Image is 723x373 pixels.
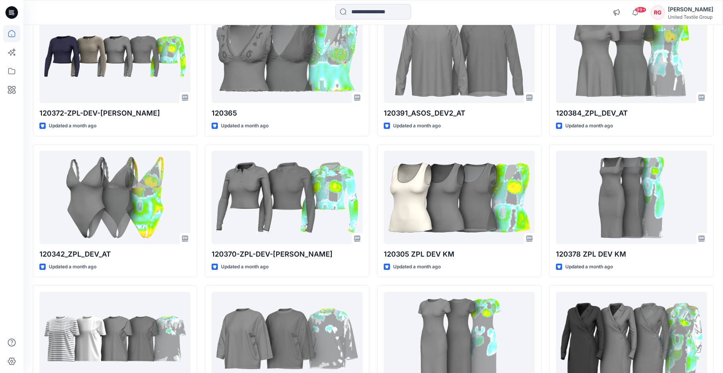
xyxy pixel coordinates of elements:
p: 120342_ZPL_DEV_AT [39,249,191,260]
p: Updated a month ago [565,263,613,271]
div: United Textile Group [668,14,713,20]
p: 120370-ZPL-DEV-[PERSON_NAME] [212,249,363,260]
a: 120365 [212,10,363,103]
p: 120365 [212,108,363,119]
p: 120305 ZPL DEV KM [384,249,535,260]
p: Updated a month ago [49,263,96,271]
p: 120372-ZPL-DEV-[PERSON_NAME] [39,108,191,119]
p: Updated a month ago [49,122,96,130]
div: RG [651,5,665,20]
div: [PERSON_NAME] [668,5,713,14]
span: 99+ [635,7,646,13]
a: 120370-ZPL-DEV-KM-JB [212,151,363,244]
p: 120384_ZPL_DEV_AT [556,108,707,119]
p: Updated a month ago [393,122,441,130]
a: 120342_ZPL_DEV_AT [39,151,191,244]
p: Updated a month ago [221,263,269,271]
a: 120305 ZPL DEV KM [384,151,535,244]
a: 120391_ASOS_DEV2_AT [384,10,535,103]
a: 120378 ZPL DEV KM [556,151,707,244]
a: 120372-ZPL-DEV-KM-JB [39,10,191,103]
p: Updated a month ago [221,122,269,130]
p: 120378 ZPL DEV KM [556,249,707,260]
p: 120391_ASOS_DEV2_AT [384,108,535,119]
p: Updated a month ago [565,122,613,130]
p: Updated a month ago [393,263,441,271]
a: 120384_ZPL_DEV_AT [556,10,707,103]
